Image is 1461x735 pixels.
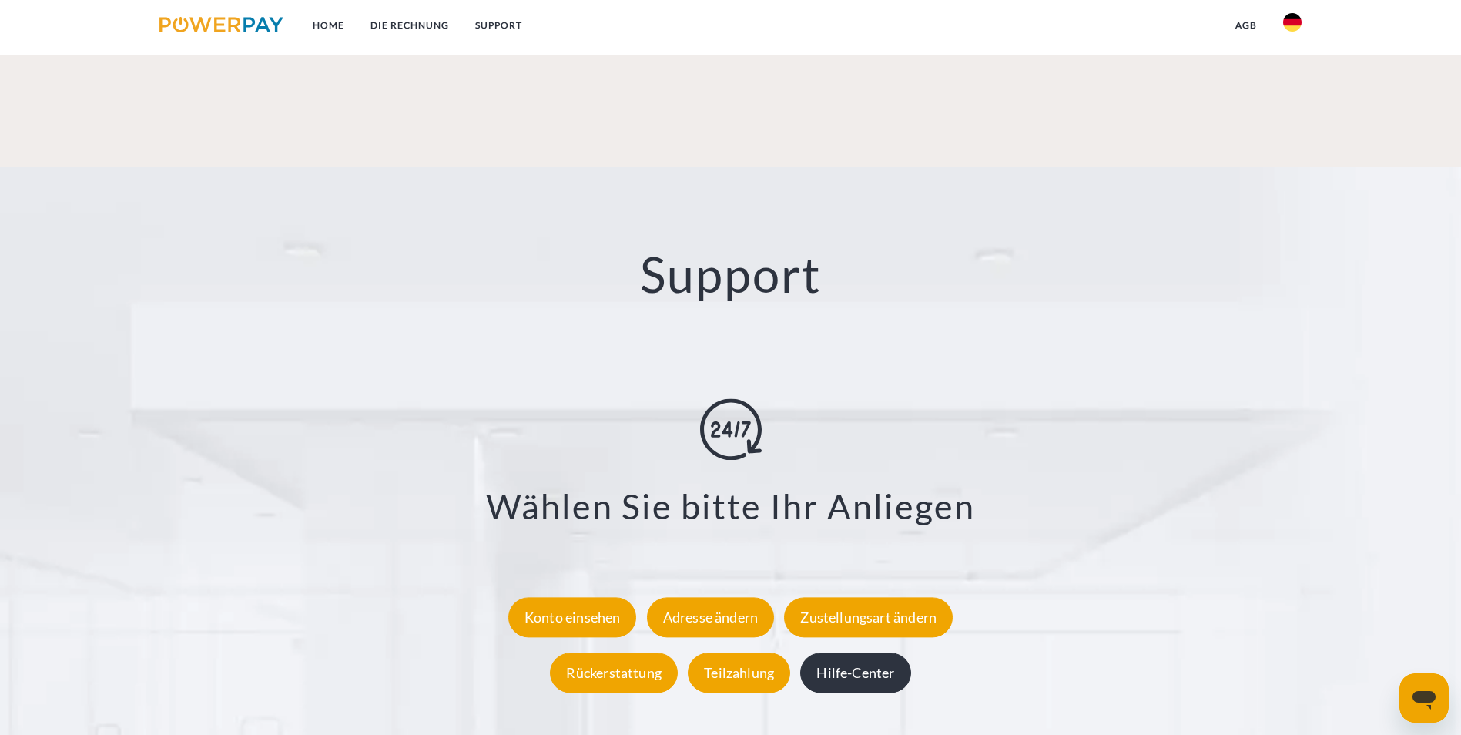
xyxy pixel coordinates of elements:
[1399,673,1449,723] iframe: Schaltfläche zum Öffnen des Messaging-Fensters
[700,399,762,461] img: online-shopping.svg
[159,17,283,32] img: logo-powerpay.svg
[780,609,957,626] a: Zustellungsart ändern
[1222,12,1270,39] a: agb
[504,609,641,626] a: Konto einsehen
[784,597,953,637] div: Zustellungsart ändern
[357,12,462,39] a: DIE RECHNUNG
[796,664,914,681] a: Hilfe-Center
[550,653,678,693] div: Rückerstattung
[73,244,1388,305] h2: Support
[92,485,1369,529] h3: Wählen Sie bitte Ihr Anliegen
[1283,13,1302,32] img: de
[684,664,794,681] a: Teilzahlung
[462,12,535,39] a: SUPPORT
[643,609,779,626] a: Adresse ändern
[508,597,637,637] div: Konto einsehen
[800,653,910,693] div: Hilfe-Center
[546,664,682,681] a: Rückerstattung
[647,597,775,637] div: Adresse ändern
[688,653,790,693] div: Teilzahlung
[300,12,357,39] a: Home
